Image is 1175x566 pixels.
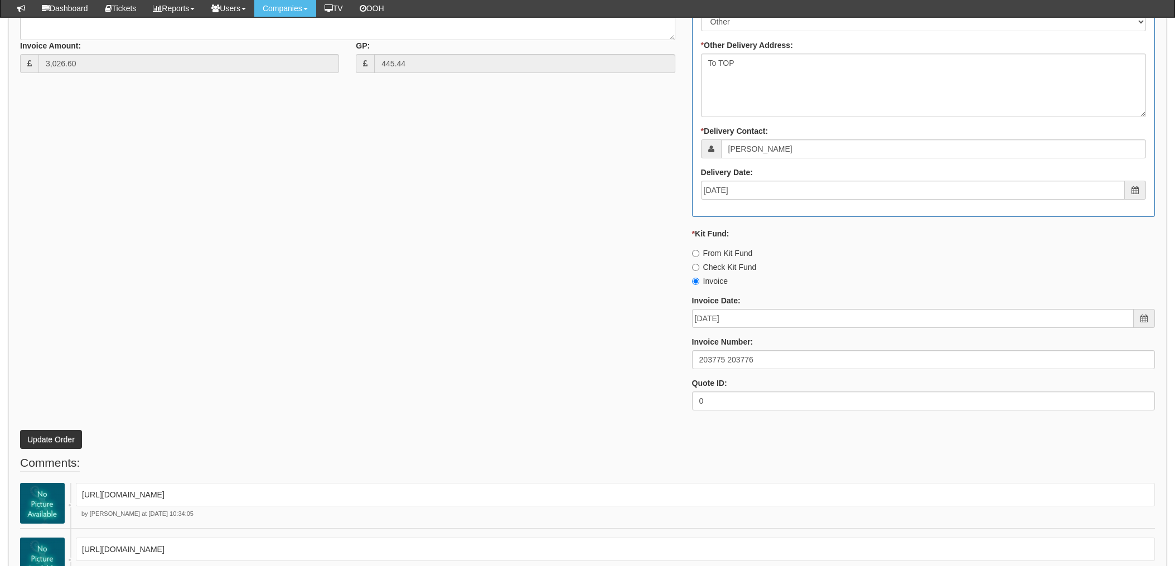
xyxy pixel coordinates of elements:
label: Delivery Date: [701,167,753,178]
img: Lee Pye [20,483,65,524]
label: Other Delivery Address: [701,40,793,51]
legend: Comments: [20,454,80,472]
label: Invoice [692,275,728,287]
p: [URL][DOMAIN_NAME] [82,489,1149,500]
label: Kit Fund: [692,228,729,239]
label: Invoice Amount: [20,40,81,51]
label: Invoice Date: [692,295,741,306]
button: Update Order [20,430,82,449]
label: Check Kit Fund [692,262,757,273]
label: Quote ID: [692,378,727,389]
p: [URL][DOMAIN_NAME] [82,544,1149,555]
input: Invoice [692,278,699,285]
textarea: To TOP [701,54,1146,117]
input: Check Kit Fund [692,264,699,271]
label: From Kit Fund [692,248,753,259]
label: Delivery Contact: [701,125,768,137]
label: GP: [356,40,370,51]
input: From Kit Fund [692,250,699,257]
label: Invoice Number: [692,336,753,347]
p: by [PERSON_NAME] at [DATE] 10:34:05 [76,510,1155,519]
